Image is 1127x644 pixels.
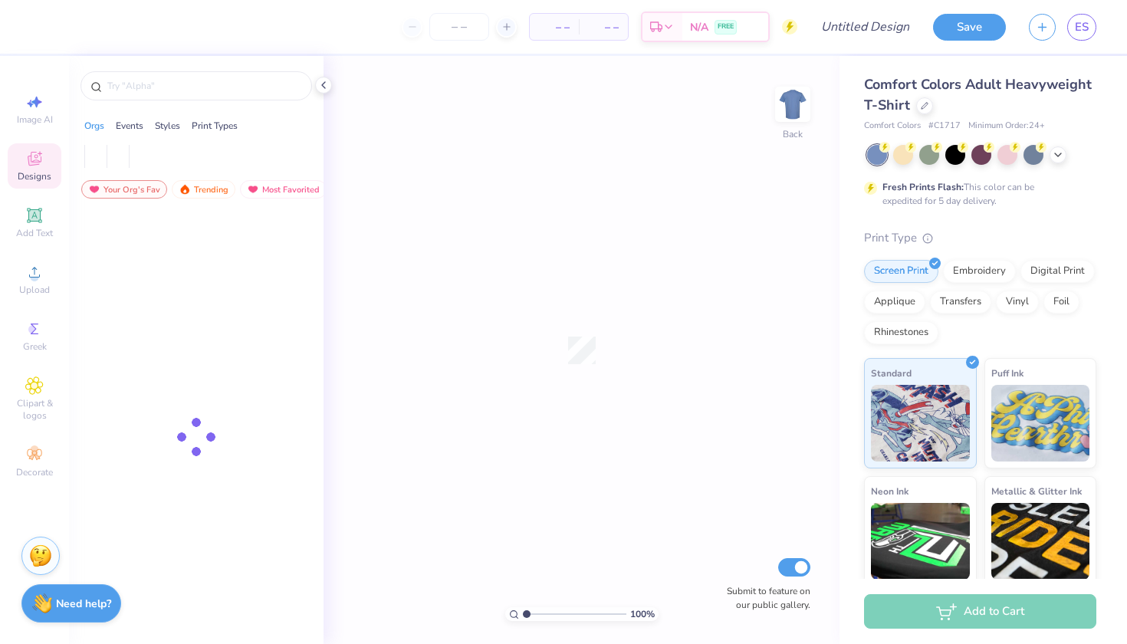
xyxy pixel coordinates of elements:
[930,291,991,314] div: Transfers
[84,119,104,133] div: Orgs
[809,11,922,42] input: Untitled Design
[1020,260,1095,283] div: Digital Print
[106,78,302,94] input: Try "Alpha"
[539,19,570,35] span: – –
[864,291,925,314] div: Applique
[1067,14,1096,41] a: ES
[864,229,1096,247] div: Print Type
[588,19,619,35] span: – –
[968,120,1045,133] span: Minimum Order: 24 +
[882,181,964,193] strong: Fresh Prints Flash:
[991,483,1082,499] span: Metallic & Glitter Ink
[247,184,259,195] img: most_fav.gif
[179,184,191,195] img: trending.gif
[16,466,53,478] span: Decorate
[864,120,921,133] span: Comfort Colors
[23,340,47,353] span: Greek
[56,596,111,611] strong: Need help?
[240,180,327,199] div: Most Favorited
[871,483,909,499] span: Neon Ink
[192,119,238,133] div: Print Types
[928,120,961,133] span: # C1717
[933,14,1006,41] button: Save
[116,119,143,133] div: Events
[864,75,1092,114] span: Comfort Colors Adult Heavyweight T-Shirt
[718,21,734,32] span: FREE
[690,19,708,35] span: N/A
[991,385,1090,462] img: Puff Ink
[1075,18,1089,36] span: ES
[16,227,53,239] span: Add Text
[871,385,970,462] img: Standard
[991,503,1090,580] img: Metallic & Glitter Ink
[1043,291,1079,314] div: Foil
[943,260,1016,283] div: Embroidery
[871,365,912,381] span: Standard
[871,503,970,580] img: Neon Ink
[81,180,167,199] div: Your Org's Fav
[991,365,1024,381] span: Puff Ink
[19,284,50,296] span: Upload
[88,184,100,195] img: most_fav.gif
[882,180,1071,208] div: This color can be expedited for 5 day delivery.
[864,321,938,344] div: Rhinestones
[18,170,51,182] span: Designs
[155,119,180,133] div: Styles
[630,607,655,621] span: 100 %
[718,584,810,612] label: Submit to feature on our public gallery.
[17,113,53,126] span: Image AI
[429,13,489,41] input: – –
[8,397,61,422] span: Clipart & logos
[996,291,1039,314] div: Vinyl
[172,180,235,199] div: Trending
[777,89,808,120] img: Back
[864,260,938,283] div: Screen Print
[783,127,803,141] div: Back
